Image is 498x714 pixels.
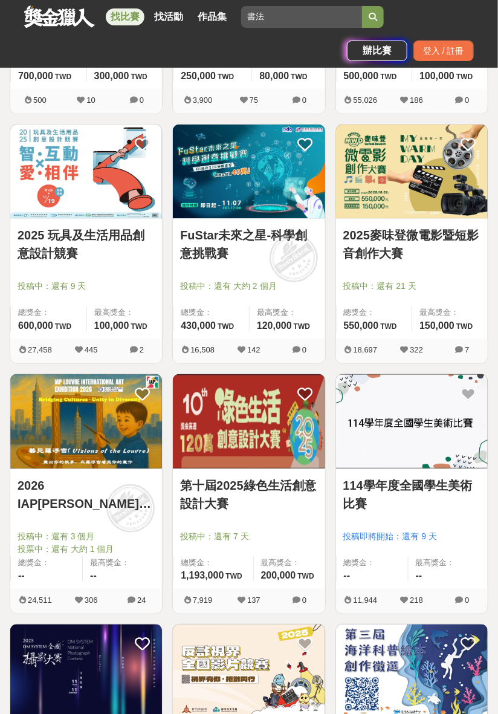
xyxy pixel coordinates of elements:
[410,596,423,605] span: 218
[259,71,289,81] span: 80,000
[180,530,317,543] span: 投稿中：還有 7 天
[347,41,407,61] div: 辦比賽
[18,307,79,319] span: 總獎金：
[354,345,378,354] span: 18,697
[410,345,423,354] span: 322
[173,374,325,469] a: Cover Image
[140,96,144,105] span: 0
[28,345,52,354] span: 27,458
[94,307,155,319] span: 最高獎金：
[55,73,71,81] span: TWD
[140,345,144,354] span: 2
[456,73,473,81] span: TWD
[343,530,480,543] span: 投稿即將開始：還有 9 天
[336,374,488,468] img: Cover Image
[413,41,474,61] div: 登入 / 註冊
[410,96,423,105] span: 186
[10,374,162,468] img: Cover Image
[193,96,213,105] span: 3,900
[181,570,224,580] span: 1,193,000
[336,125,488,219] a: Cover Image
[180,226,317,262] a: FuStar未來之星-科學創意挑戰賽
[55,322,71,331] span: TWD
[33,96,47,105] span: 500
[86,96,95,105] span: 10
[193,8,231,25] a: 作品集
[298,572,314,580] span: TWD
[218,322,234,331] span: TWD
[181,71,216,81] span: 250,000
[261,557,318,569] span: 最高獎金：
[344,71,379,81] span: 500,000
[302,96,306,105] span: 0
[343,476,480,513] a: 114學年度全國學生美術比賽
[181,307,242,319] span: 總獎金：
[131,322,147,331] span: TWD
[381,322,397,331] span: TWD
[456,322,473,331] span: TWD
[419,307,480,319] span: 最高獎金：
[10,374,162,469] a: Cover Image
[28,596,52,605] span: 24,511
[294,322,310,331] span: TWD
[181,320,216,331] span: 430,000
[465,345,469,354] span: 7
[344,320,379,331] span: 550,000
[190,345,215,354] span: 16,508
[344,557,401,569] span: 總獎金：
[90,557,155,569] span: 最高獎金：
[465,596,469,605] span: 0
[10,125,162,219] a: Cover Image
[85,345,98,354] span: 445
[344,570,351,580] span: --
[344,307,405,319] span: 總獎金：
[343,280,480,293] span: 投稿中：還有 21 天
[381,73,397,81] span: TWD
[247,345,260,354] span: 142
[137,596,146,605] span: 24
[193,596,213,605] span: 7,919
[94,71,129,81] span: 300,000
[18,543,155,556] span: 投票中：還有 大約 1 個月
[18,476,155,513] a: 2026 IAP[PERSON_NAME]宮國際藝術展徵件
[173,125,325,218] img: Cover Image
[18,320,53,331] span: 600,000
[354,96,378,105] span: 55,026
[261,570,296,580] span: 200,000
[180,280,317,293] span: 投稿中：還有 大約 2 個月
[465,96,469,105] span: 0
[416,570,422,580] span: --
[416,557,480,569] span: 最高獎金：
[257,320,292,331] span: 120,000
[343,226,480,262] a: 2025麥味登微電影暨短影音創作大賽
[336,125,488,218] img: Cover Image
[149,8,188,25] a: 找活動
[18,570,25,580] span: --
[181,557,245,569] span: 總獎金：
[419,320,454,331] span: 150,000
[302,596,306,605] span: 0
[18,280,155,293] span: 投稿中：還有 9 天
[336,374,488,469] a: Cover Image
[180,476,317,513] a: 第十屆2025綠色生活創意設計大賽
[18,530,155,543] span: 投稿中：還有 3 個月
[18,71,53,81] span: 700,000
[18,557,75,569] span: 總獎金：
[173,374,325,468] img: Cover Image
[18,226,155,262] a: 2025 玩具及生活用品創意設計競賽
[218,73,234,81] span: TWD
[85,596,98,605] span: 306
[302,345,306,354] span: 0
[247,596,260,605] span: 137
[173,125,325,219] a: Cover Image
[354,596,378,605] span: 11,944
[94,320,129,331] span: 100,000
[106,8,144,25] a: 找比賽
[291,73,307,81] span: TWD
[241,6,362,28] input: 有長照挺你，care到心坎裡！青春出手，拍出照顧 影音徵件活動
[419,71,454,81] span: 100,000
[131,73,147,81] span: TWD
[90,570,97,580] span: --
[250,96,258,105] span: 75
[10,125,162,218] img: Cover Image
